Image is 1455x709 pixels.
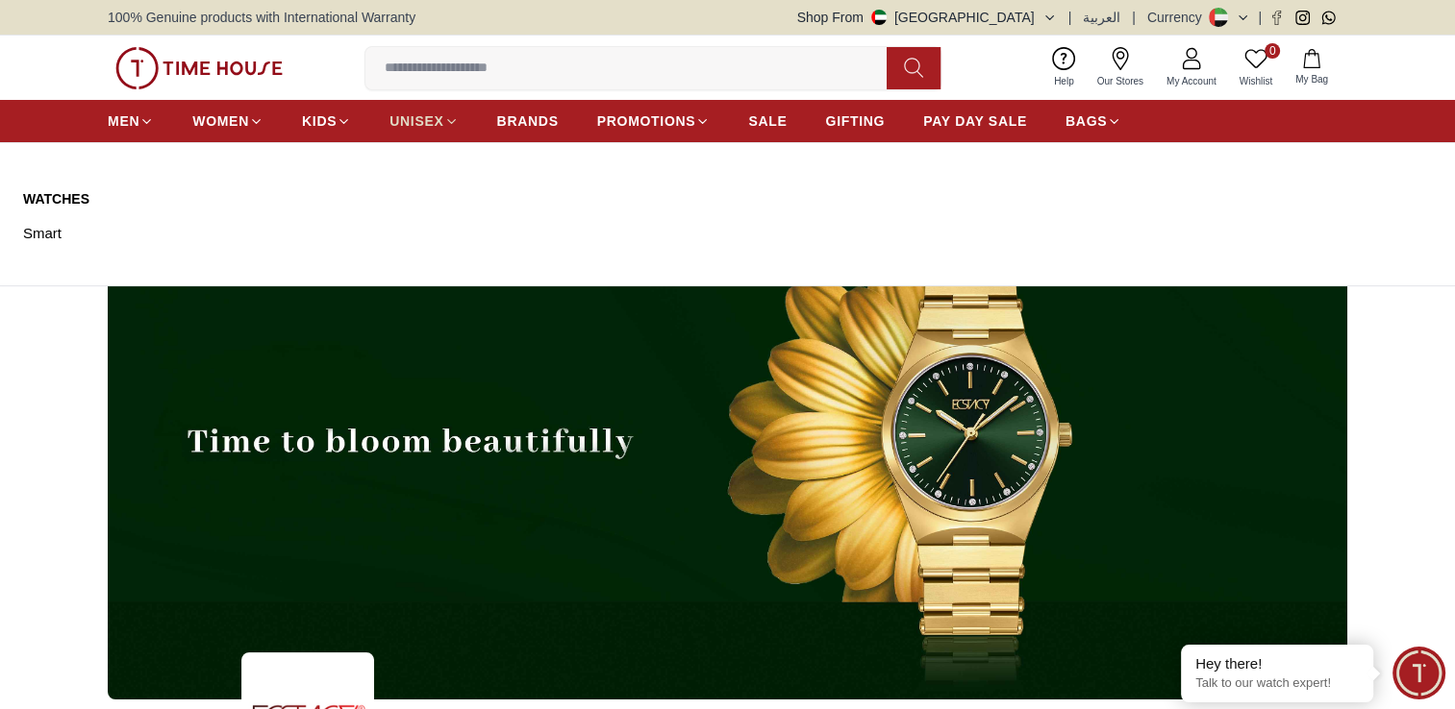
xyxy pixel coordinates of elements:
span: BAGS [1066,111,1107,131]
div: Hey there! [1195,654,1359,673]
a: PAY DAY SALE [923,104,1027,138]
span: SALE [748,111,787,131]
a: KIDS [302,104,351,138]
button: Shop From[GEOGRAPHIC_DATA] [797,8,1057,27]
a: Watches [23,189,205,208]
span: UNISEX [389,111,443,131]
p: Talk to our watch expert! [1195,675,1359,692]
a: SALE [748,104,787,138]
span: KIDS [302,111,337,131]
a: BRANDS [497,104,559,138]
div: Currency [1147,8,1210,27]
span: Wishlist [1232,74,1280,88]
span: MEN [108,111,139,131]
a: Facebook [1269,11,1284,25]
img: ... [115,47,283,89]
span: Our Stores [1090,74,1151,88]
span: Help [1046,74,1082,88]
img: ... [108,215,1347,699]
span: My Bag [1288,72,1336,86]
a: PROMOTIONS [597,104,711,138]
a: UNISEX [389,104,458,138]
span: | [1068,8,1072,27]
div: Chat Widget [1392,647,1445,699]
a: Instagram [1295,11,1310,25]
a: Smart [23,220,205,247]
span: PROMOTIONS [597,111,696,131]
span: | [1258,8,1262,27]
img: United Arab Emirates [871,10,887,25]
span: BRANDS [497,111,559,131]
a: Our Stores [1086,43,1155,92]
a: Help [1042,43,1086,92]
span: 100% Genuine products with International Warranty [108,8,415,27]
a: WOMEN [192,104,263,138]
button: العربية [1083,8,1120,27]
a: MEN [108,104,154,138]
a: GIFTING [825,104,885,138]
a: BAGS [1066,104,1121,138]
a: 0Wishlist [1228,43,1284,92]
span: PAY DAY SALE [923,111,1027,131]
span: 0 [1265,43,1280,59]
span: GIFTING [825,111,885,131]
span: WOMEN [192,111,249,131]
span: My Account [1159,74,1224,88]
span: | [1132,8,1136,27]
a: Whatsapp [1321,11,1336,25]
button: My Bag [1284,45,1340,90]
